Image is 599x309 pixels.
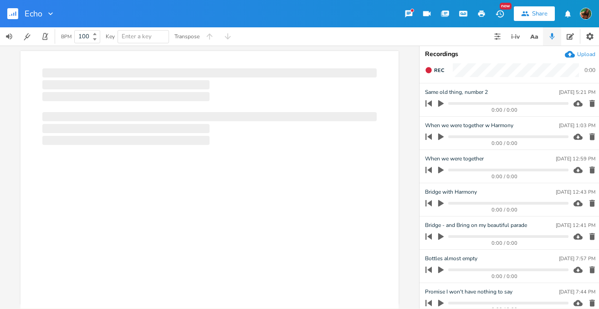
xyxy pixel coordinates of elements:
div: [DATE] 12:41 PM [556,223,595,228]
span: When we were together [425,154,484,163]
div: [DATE] 7:44 PM [559,289,595,294]
div: 0:00 / 0:00 [441,141,568,146]
div: 0:00 / 0:00 [441,241,568,246]
div: 0:00 / 0:00 [441,274,568,279]
span: Enter a key [122,32,152,41]
div: New [500,3,512,10]
div: [DATE] 1:03 PM [559,123,595,128]
span: Bottles almost empty [425,254,477,263]
div: [DATE] 7:57 PM [559,256,595,261]
div: Upload [577,51,595,58]
span: Promise I won't have nothing to say [425,288,512,296]
button: Share [514,6,555,21]
span: Same old thing, number 2 [425,88,488,97]
img: Susan Rowe [580,8,592,20]
div: 0:00 / 0:00 [441,108,568,113]
div: 0:00 [584,67,595,73]
button: Upload [565,49,595,59]
div: 0:00 / 0:00 [441,207,568,212]
div: 0:00 / 0:00 [441,174,568,179]
span: Rec [434,67,444,74]
button: Rec [421,63,448,77]
div: Transpose [174,34,200,39]
div: Key [106,34,115,39]
div: [DATE] 5:21 PM [559,90,595,95]
span: When we were together w Harmony [425,121,513,130]
span: Bridge with Harmony [425,188,477,196]
div: Recordings [425,51,596,57]
span: Echo [25,10,42,18]
button: New [491,5,509,22]
div: Share [532,10,548,18]
div: BPM [61,34,72,39]
div: [DATE] 12:43 PM [556,190,595,195]
div: [DATE] 12:59 PM [556,156,595,161]
span: Bridge - and Bring on my beautiful parade [425,221,527,230]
